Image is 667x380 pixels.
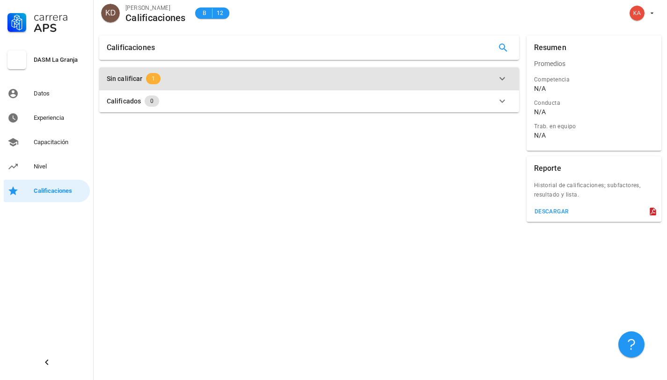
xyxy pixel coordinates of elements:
a: Datos [4,82,90,105]
div: Competencia [534,75,654,84]
div: Capacitación [34,139,86,146]
span: 12 [216,8,224,18]
div: Carrera [34,11,86,22]
div: Conducta [534,98,654,108]
div: Datos [34,90,86,97]
span: 1 [152,73,155,84]
div: Resumen [534,36,566,60]
button: Sin calificar 1 [99,67,519,90]
div: Nivel [34,163,86,170]
div: avatar [101,4,120,22]
div: Reporte [534,156,561,181]
div: APS [34,22,86,34]
a: Nivel [4,155,90,178]
div: Calificados [107,96,141,106]
a: Calificaciones [4,180,90,202]
div: Historial de calificaciones; subfactores, resultado y lista. [527,181,661,205]
div: Trab. en equipo [534,122,654,131]
button: Calificados 0 [99,90,519,112]
div: descargar [534,208,569,215]
span: B [201,8,208,18]
div: Sin calificar [107,73,142,84]
span: KD [105,4,116,22]
div: Promedios [527,52,661,75]
div: N/A [534,84,546,93]
div: Experiencia [34,114,86,122]
div: DASM La Granja [34,56,86,64]
div: Calificaciones [34,187,86,195]
span: 0 [150,95,154,107]
div: [PERSON_NAME] [125,3,186,13]
div: N/A [534,131,546,139]
div: Calificaciones [107,36,155,60]
div: Calificaciones [125,13,186,23]
a: Experiencia [4,107,90,129]
div: N/A [534,108,546,116]
a: Capacitación [4,131,90,153]
div: avatar [630,6,645,21]
button: descargar [530,205,573,218]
